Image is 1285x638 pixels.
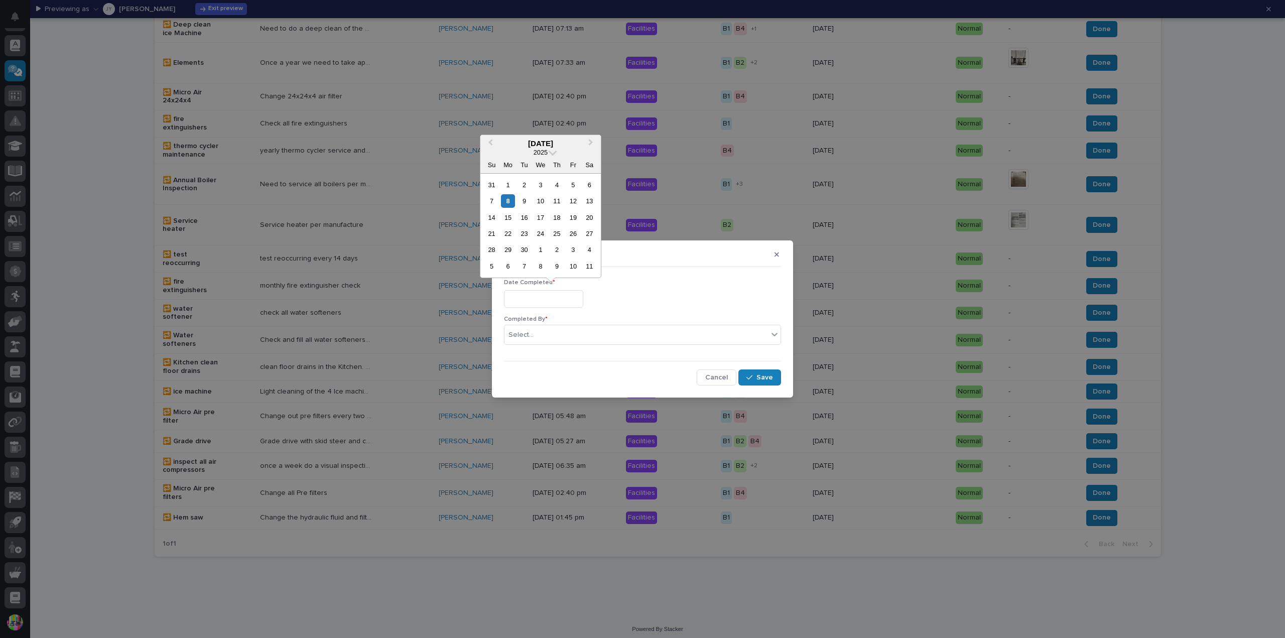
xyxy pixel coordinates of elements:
[518,243,531,257] div: Choose Tuesday, September 30th, 2025
[6,236,59,254] a: 📖Help Docs
[534,194,547,208] div: Choose Wednesday, September 10th, 2025
[550,194,564,208] div: Choose Thursday, September 11th, 2025
[566,227,580,240] div: Choose Friday, September 26th, 2025
[518,211,531,224] div: Choose Tuesday, September 16th, 2025
[534,243,547,257] div: Choose Wednesday, October 1st, 2025
[550,211,564,224] div: Choose Thursday, September 18th, 2025
[483,177,597,275] div: month 2025-09
[10,10,30,30] img: Stacker
[566,211,580,224] div: Choose Friday, September 19th, 2025
[583,243,596,257] div: Choose Saturday, October 4th, 2025
[83,198,87,206] span: •
[534,211,547,224] div: Choose Wednesday, September 17th, 2025
[518,260,531,273] div: Choose Tuesday, October 7th, 2025
[550,243,564,257] div: Choose Thursday, October 2nd, 2025
[738,369,781,386] button: Save
[756,373,773,382] span: Save
[501,194,515,208] div: Choose Monday, September 8th, 2025
[100,265,121,272] span: Pylon
[45,111,165,121] div: Start new chat
[485,260,498,273] div: Choose Sunday, October 5th, 2025
[485,194,498,208] div: Choose Sunday, September 7th, 2025
[21,111,39,130] img: 4614488137333_bcb353cd0bb836b1afe7_72.png
[485,158,498,172] div: Su
[518,194,531,208] div: Choose Tuesday, September 9th, 2025
[156,144,183,156] button: See all
[501,243,515,257] div: Choose Monday, September 29th, 2025
[171,114,183,126] button: Start new chat
[485,211,498,224] div: Choose Sunday, September 14th, 2025
[89,198,109,206] span: [DATE]
[534,149,548,156] span: 2025
[518,227,531,240] div: Choose Tuesday, September 23rd, 2025
[10,189,26,205] img: Brittany Wendell
[583,211,596,224] div: Choose Saturday, September 20th, 2025
[697,369,736,386] button: Cancel
[550,260,564,273] div: Choose Thursday, October 9th, 2025
[59,236,132,254] a: 🔗Onboarding Call
[31,171,81,179] span: [PERSON_NAME]
[501,211,515,224] div: Choose Monday, September 15th, 2025
[10,241,18,249] div: 📖
[534,178,547,192] div: Choose Wednesday, September 3rd, 2025
[534,158,547,172] div: We
[566,194,580,208] div: Choose Friday, September 12th, 2025
[508,330,534,340] div: Select...
[45,121,152,130] div: We're offline, we will be back soon!
[501,158,515,172] div: Mo
[10,40,183,56] p: Welcome 👋
[566,260,580,273] div: Choose Friday, October 10th, 2025
[20,172,28,180] img: 1736555164131-43832dd5-751b-4058-ba23-39d91318e5a0
[550,158,564,172] div: Th
[63,241,71,249] div: 🔗
[550,178,564,192] div: Choose Thursday, September 4th, 2025
[705,373,728,382] span: Cancel
[89,171,109,179] span: [DATE]
[566,178,580,192] div: Choose Friday, September 5th, 2025
[480,139,601,148] div: [DATE]
[20,199,28,207] img: 1736555164131-43832dd5-751b-4058-ba23-39d91318e5a0
[485,243,498,257] div: Choose Sunday, September 28th, 2025
[518,158,531,172] div: Tu
[583,260,596,273] div: Choose Saturday, October 11th, 2025
[518,178,531,192] div: Choose Tuesday, September 2nd, 2025
[550,227,564,240] div: Choose Thursday, September 25th, 2025
[583,227,596,240] div: Choose Saturday, September 27th, 2025
[583,178,596,192] div: Choose Saturday, September 6th, 2025
[566,158,580,172] div: Fr
[83,171,87,179] span: •
[71,264,121,272] a: Powered byPylon
[583,158,596,172] div: Sa
[504,316,548,322] span: Completed By
[566,243,580,257] div: Choose Friday, October 3rd, 2025
[485,227,498,240] div: Choose Sunday, September 21st, 2025
[10,146,67,154] div: Past conversations
[20,240,55,250] span: Help Docs
[501,260,515,273] div: Choose Monday, October 6th, 2025
[481,136,497,152] button: Previous Month
[584,136,600,152] button: Next Month
[10,111,28,130] img: 1736555164131-43832dd5-751b-4058-ba23-39d91318e5a0
[31,198,81,206] span: [PERSON_NAME]
[485,178,498,192] div: Choose Sunday, August 31st, 2025
[501,178,515,192] div: Choose Monday, September 1st, 2025
[501,227,515,240] div: Choose Monday, September 22nd, 2025
[534,227,547,240] div: Choose Wednesday, September 24th, 2025
[534,260,547,273] div: Choose Wednesday, October 8th, 2025
[10,162,26,178] img: Brittany
[10,56,183,72] p: How can we help?
[73,240,128,250] span: Onboarding Call
[583,194,596,208] div: Choose Saturday, September 13th, 2025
